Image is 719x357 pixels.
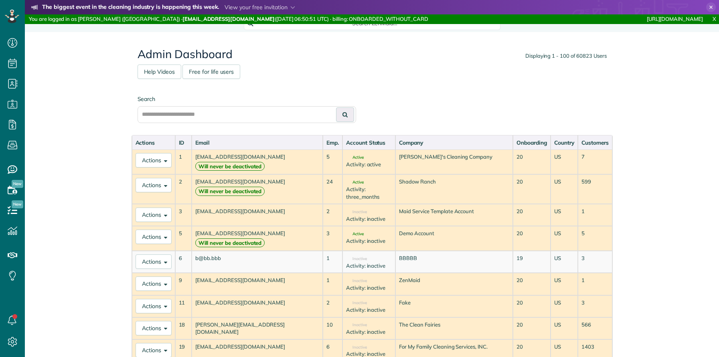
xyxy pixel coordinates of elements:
a: Free for life users [182,65,240,79]
button: Actions [136,321,172,335]
button: Actions [136,254,172,269]
td: 1 [323,251,342,273]
span: Inactive [346,345,367,349]
td: US [551,204,578,226]
td: 20 [513,295,551,317]
strong: Will never be deactivated [195,187,265,196]
td: Shadow Ranch [395,174,513,204]
td: 2 [175,174,192,204]
div: Onboarding [516,139,547,147]
td: 11 [175,295,192,317]
div: Actions [136,139,172,147]
button: Actions [136,153,172,167]
button: Actions [136,208,172,222]
td: ZenMaid [395,273,513,295]
td: US [551,251,578,273]
strong: [EMAIL_ADDRESS][DOMAIN_NAME] [182,16,275,22]
h2: Admin Dashboard [138,48,607,61]
div: Activity: inactive [346,262,392,270]
td: 1 [323,273,342,295]
td: 20 [513,149,551,174]
td: Fake [395,295,513,317]
td: US [551,226,578,251]
td: 20 [513,317,551,339]
span: Inactive [346,210,367,214]
div: Displaying 1 - 100 of 60823 Users [525,52,607,60]
div: Activity: inactive [346,237,392,245]
div: Activity: inactive [346,328,392,336]
span: Active [346,180,364,184]
a: X [709,14,719,24]
strong: Will never be deactivated [195,162,265,171]
td: 2 [323,204,342,226]
div: Account Status [346,139,392,147]
td: [EMAIL_ADDRESS][DOMAIN_NAME] [192,149,323,174]
td: US [551,149,578,174]
td: US [551,295,578,317]
td: [EMAIL_ADDRESS][DOMAIN_NAME] [192,174,323,204]
td: 24 [323,174,342,204]
td: 1 [578,204,612,226]
td: 3 [578,295,612,317]
td: [PERSON_NAME][EMAIL_ADDRESS][DOMAIN_NAME] [192,317,323,339]
td: 20 [513,204,551,226]
strong: Will never be deactivated [195,238,265,248]
td: 6 [175,251,192,273]
button: Actions [136,178,172,192]
td: 7 [578,149,612,174]
td: 19 [513,251,551,273]
td: The Clean Fairies [395,317,513,339]
td: 566 [578,317,612,339]
td: 3 [323,226,342,251]
td: 1 [578,273,612,295]
div: Activity: active [346,161,392,168]
div: Activity: three_months [346,186,392,200]
td: US [551,273,578,295]
button: Actions [136,276,172,291]
td: b@bb.bbb [192,251,323,273]
td: 3 [578,251,612,273]
td: Demo Account [395,226,513,251]
strong: The biggest event in the cleaning industry is happening this week. [42,3,219,12]
span: New [12,180,23,188]
td: 5 [578,226,612,251]
div: ID [179,139,188,147]
td: Maid Service Template Account [395,204,513,226]
td: [EMAIL_ADDRESS][DOMAIN_NAME] [192,226,323,251]
td: 3 [175,204,192,226]
div: You are logged in as [PERSON_NAME] ([GEOGRAPHIC_DATA]) · ([DATE] 06:50:51 UTC) · billing: ONBOARD... [25,14,478,24]
td: US [551,174,578,204]
div: Company [399,139,509,147]
a: [URL][DOMAIN_NAME] [647,16,703,22]
td: 20 [513,174,551,204]
div: Customers [581,139,609,147]
span: Inactive [346,323,367,327]
td: 5 [175,226,192,251]
label: Search [138,95,356,103]
td: 20 [513,273,551,295]
td: 1 [175,149,192,174]
td: 5 [323,149,342,174]
div: Activity: inactive [346,284,392,292]
div: Activity: inactive [346,215,392,223]
td: BBBBB [395,251,513,273]
div: Emp. [326,139,339,147]
span: Active [346,232,364,236]
td: 20 [513,226,551,251]
div: Email [195,139,319,147]
span: Inactive [346,279,367,283]
td: [EMAIL_ADDRESS][DOMAIN_NAME] [192,273,323,295]
a: Help Videos [138,65,182,79]
td: [EMAIL_ADDRESS][DOMAIN_NAME] [192,295,323,317]
td: US [551,317,578,339]
div: Country [554,139,574,147]
span: Active [346,155,364,159]
td: 18 [175,317,192,339]
div: Activity: inactive [346,306,392,314]
td: [EMAIL_ADDRESS][DOMAIN_NAME] [192,204,323,226]
span: New [12,200,23,208]
td: 2 [323,295,342,317]
td: 10 [323,317,342,339]
td: 9 [175,273,192,295]
span: Inactive [346,257,367,261]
